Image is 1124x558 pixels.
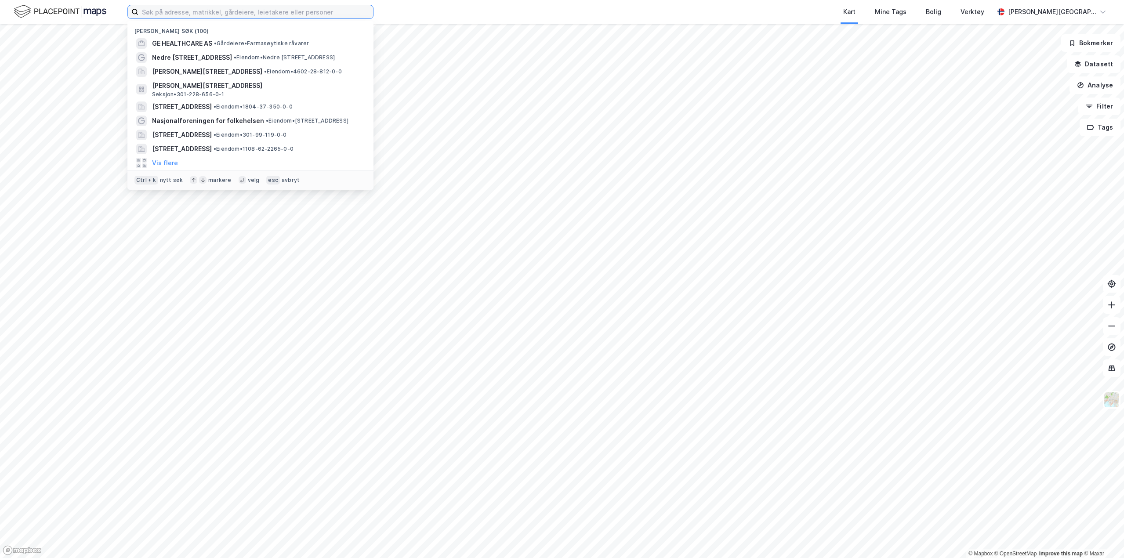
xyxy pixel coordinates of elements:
div: Bolig [926,7,941,17]
span: • [214,103,216,110]
button: Vis flere [152,158,178,168]
div: nytt søk [160,177,183,184]
div: [PERSON_NAME] søk (100) [127,21,373,36]
span: [PERSON_NAME][STREET_ADDRESS] [152,66,262,77]
span: [STREET_ADDRESS] [152,130,212,140]
span: [STREET_ADDRESS] [152,101,212,112]
span: Eiendom • 1108-62-2265-0-0 [214,145,294,152]
div: markere [208,177,231,184]
img: logo.f888ab2527a4732fd821a326f86c7f29.svg [14,4,106,19]
iframe: Chat Widget [1080,516,1124,558]
span: • [214,131,216,138]
div: avbryt [282,177,300,184]
div: esc [266,176,280,185]
input: Søk på adresse, matrikkel, gårdeiere, leietakere eller personer [138,5,373,18]
span: Eiendom • [STREET_ADDRESS] [266,117,348,124]
span: • [214,40,217,47]
span: GE HEALTHCARE AS [152,38,212,49]
span: [STREET_ADDRESS] [152,144,212,154]
div: [PERSON_NAME][GEOGRAPHIC_DATA] [1008,7,1096,17]
span: Eiendom • 301-99-119-0-0 [214,131,287,138]
span: Seksjon • 301-228-656-0-1 [152,91,225,98]
div: Mine Tags [875,7,906,17]
div: Ctrl + k [134,176,158,185]
span: • [264,68,267,75]
span: Eiendom • 1804-37-350-0-0 [214,103,293,110]
span: [PERSON_NAME][STREET_ADDRESS] [152,80,363,91]
span: • [214,145,216,152]
div: velg [248,177,260,184]
div: Verktøy [961,7,984,17]
span: Eiendom • Nedre [STREET_ADDRESS] [234,54,335,61]
span: • [266,117,268,124]
span: Nedre [STREET_ADDRESS] [152,52,232,63]
span: Gårdeiere • Farmasøytiske råvarer [214,40,309,47]
span: • [234,54,236,61]
span: Eiendom • 4602-28-812-0-0 [264,68,342,75]
span: Nasjonalforeningen for folkehelsen [152,116,264,126]
div: Kart [843,7,856,17]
